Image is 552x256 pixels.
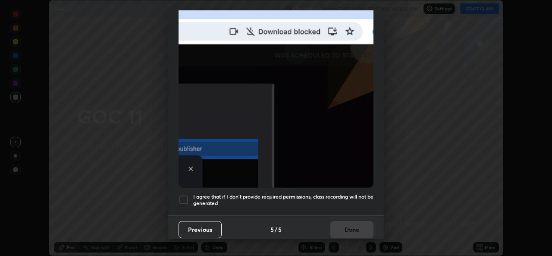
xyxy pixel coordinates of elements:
h4: 5 [278,225,282,234]
button: Previous [179,221,222,238]
h4: / [275,225,277,234]
h5: I agree that if I don't provide required permissions, class recording will not be generated [193,193,373,207]
h4: 5 [270,225,274,234]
